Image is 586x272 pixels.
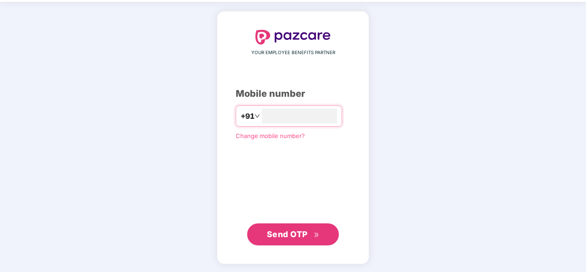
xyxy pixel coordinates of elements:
[255,30,331,44] img: logo
[241,111,254,122] span: +91
[251,49,335,56] span: YOUR EMPLOYEE BENEFITS PARTNER
[236,132,305,139] a: Change mobile number?
[314,232,320,238] span: double-right
[236,87,350,101] div: Mobile number
[267,229,308,239] span: Send OTP
[254,113,260,119] span: down
[247,223,339,245] button: Send OTPdouble-right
